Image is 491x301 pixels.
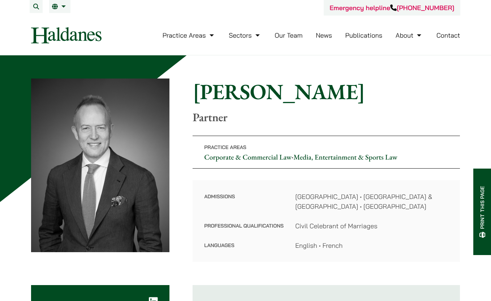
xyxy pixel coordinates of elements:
a: Publications [345,31,383,39]
dt: Admissions [204,192,284,221]
a: Corporate & Commercial Law [204,152,292,162]
dt: Languages [204,241,284,250]
img: Logo of Haldanes [31,27,102,43]
h1: [PERSON_NAME] [193,79,460,105]
a: Media, Entertainment & Sports Law [293,152,397,162]
a: EN [52,4,68,9]
dd: English • French [295,241,448,250]
p: • [193,136,460,169]
a: Practice Areas [163,31,216,39]
dt: Professional Qualifications [204,221,284,241]
p: Partner [193,110,460,124]
a: Sectors [229,31,261,39]
a: Our Team [275,31,302,39]
span: Practice Areas [204,144,246,150]
a: Contact [436,31,460,39]
a: About [396,31,423,39]
dd: [GEOGRAPHIC_DATA] • [GEOGRAPHIC_DATA] & [GEOGRAPHIC_DATA] • [GEOGRAPHIC_DATA] [295,192,448,211]
a: News [316,31,332,39]
dd: Civil Celebrant of Marriages [295,221,448,231]
a: Emergency helpline[PHONE_NUMBER] [330,4,454,12]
